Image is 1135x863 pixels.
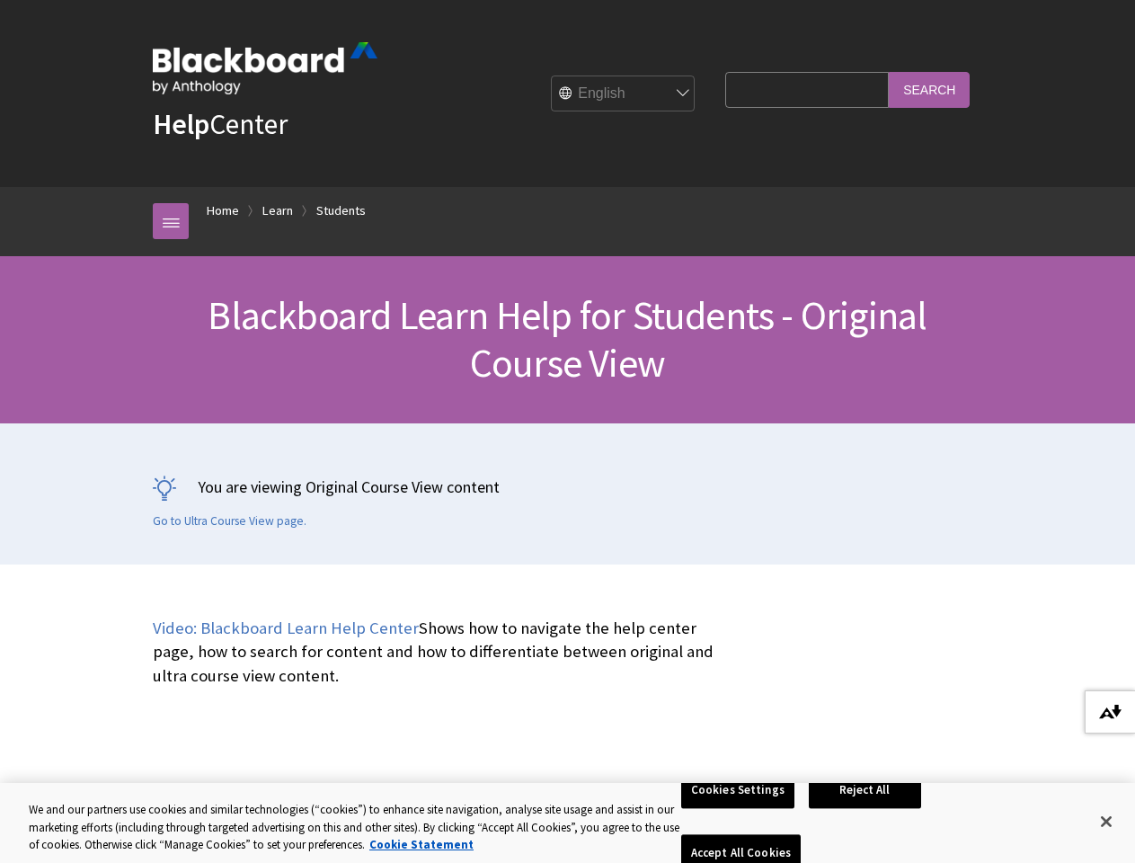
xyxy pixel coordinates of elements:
a: Students [316,200,366,222]
select: Site Language Selector [552,76,696,112]
p: Shows how to navigate the help center page, how to search for content and how to differentiate be... [153,617,716,688]
button: Reject All [809,771,921,809]
a: Home [207,200,239,222]
input: Search [889,72,970,107]
a: More information about your privacy, opens in a new tab [369,837,474,852]
div: We and our partners use cookies and similar technologies (“cookies”) to enhance site navigation, ... [29,801,681,854]
p: You are viewing Original Course View content [153,476,982,498]
a: HelpCenter [153,106,288,142]
a: Go to Ultra Course View page. [153,513,306,529]
strong: Help [153,106,209,142]
button: Cookies Settings [681,771,794,809]
img: Blackboard by Anthology [153,42,377,94]
a: Learn [262,200,293,222]
button: Close [1086,802,1126,841]
a: Video: Blackboard Learn Help Center [153,618,419,639]
span: Blackboard Learn Help for Students - Original Course View [208,290,927,387]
